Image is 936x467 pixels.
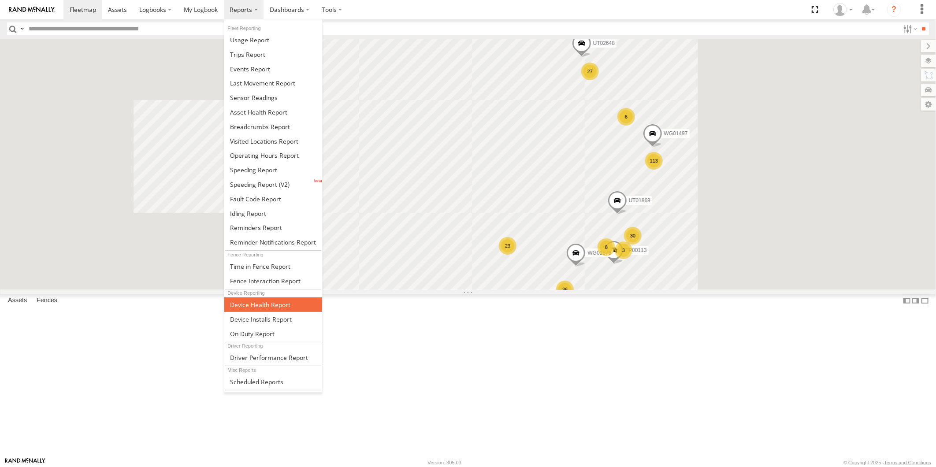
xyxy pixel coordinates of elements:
[843,460,931,465] div: © Copyright 2025 -
[224,326,323,341] a: On Duty Report
[664,130,688,137] span: WG01497
[624,227,642,245] div: 30
[32,295,62,307] label: Fences
[903,294,911,307] label: Dock Summary Table to the Left
[224,177,323,192] a: Fleet Speed Report (V2)
[224,274,323,288] a: Fence Interaction Report
[900,22,919,35] label: Search Filter Options
[224,76,323,90] a: Last Movement Report
[615,241,632,259] div: 3
[224,148,323,163] a: Asset Operating Hours Report
[224,221,323,235] a: Reminders Report
[224,119,323,134] a: Breadcrumbs Report
[224,192,323,206] a: Fault Code Report
[556,281,574,298] div: 36
[593,41,615,47] span: UT02648
[224,374,323,389] a: Scheduled Reports
[19,22,26,35] label: Search Query
[587,250,611,256] span: WG01676
[224,163,323,177] a: Fleet Speed Report
[224,47,323,62] a: Trips Report
[224,33,323,47] a: Usage Report
[224,90,323,105] a: Sensor Readings
[428,460,461,465] div: Version: 305.03
[224,105,323,119] a: Asset Health Report
[921,294,929,307] label: Hide Summary Table
[581,63,599,80] div: 27
[617,108,635,126] div: 6
[224,312,323,326] a: Device Installs Report
[224,350,323,365] a: Driver Performance Report
[884,460,931,465] a: Terms and Conditions
[629,197,650,204] span: UT01869
[224,235,323,249] a: Service Reminder Notifications Report
[224,297,323,312] a: Device Health Report
[224,62,323,76] a: Full Events Report
[830,3,856,16] div: Zarni Lwin
[4,295,31,307] label: Assets
[645,152,663,170] div: 113
[625,247,647,253] span: TP00113
[921,98,936,111] label: Map Settings
[9,7,55,13] img: rand-logo.svg
[598,238,615,256] div: 8
[224,206,323,221] a: Idling Report
[499,237,516,255] div: 23
[224,259,323,274] a: Time in Fences Report
[224,134,323,148] a: Visited Locations Report
[5,458,45,467] a: Visit our Website
[911,294,920,307] label: Dock Summary Table to the Right
[887,3,901,17] i: ?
